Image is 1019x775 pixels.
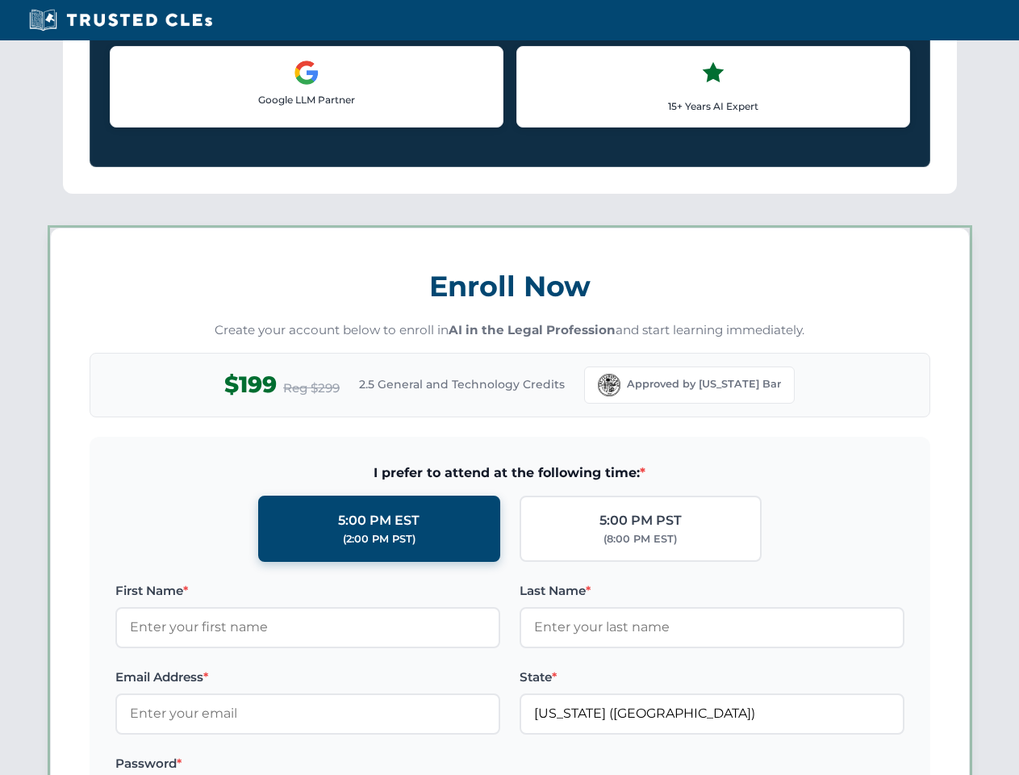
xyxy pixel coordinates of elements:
label: State [520,668,904,687]
div: (2:00 PM PST) [343,531,416,547]
label: Email Address [115,668,500,687]
img: Florida Bar [598,374,620,396]
label: First Name [115,581,500,601]
span: 2.5 General and Technology Credits [359,375,565,393]
span: $199 [224,367,277,403]
img: Trusted CLEs [24,8,217,32]
input: Enter your first name [115,607,500,647]
strong: AI in the Legal Profession [449,322,616,337]
label: Password [115,754,500,773]
p: Google LLM Partner [123,92,490,107]
div: (8:00 PM EST) [603,531,677,547]
div: 5:00 PM EST [338,510,420,531]
input: Enter your last name [520,607,904,647]
img: Google [294,60,319,86]
input: Enter your email [115,693,500,734]
label: Last Name [520,581,904,601]
p: 15+ Years AI Expert [530,98,896,114]
p: Create your account below to enroll in and start learning immediately. [90,321,930,340]
input: Florida (FL) [520,693,904,734]
span: Reg $299 [283,379,340,398]
h3: Enroll Now [90,261,930,312]
span: Approved by [US_STATE] Bar [627,376,781,392]
span: I prefer to attend at the following time: [115,463,904,484]
div: 5:00 PM PST [599,510,682,531]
